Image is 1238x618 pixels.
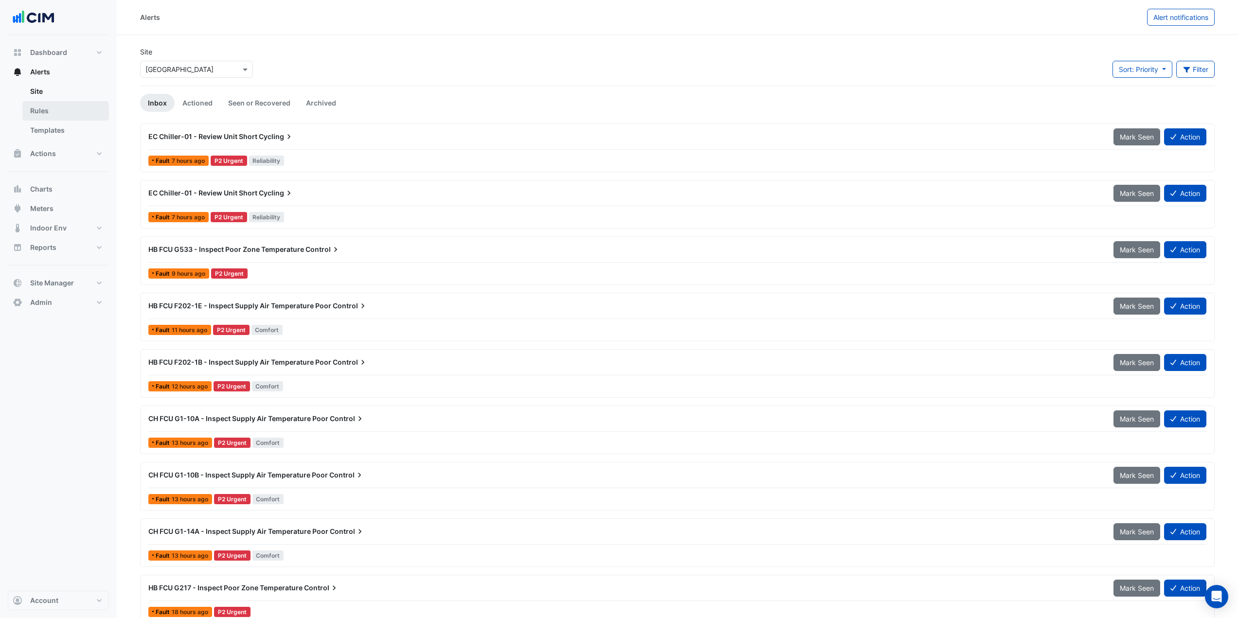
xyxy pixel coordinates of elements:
[1113,354,1160,371] button: Mark Seen
[156,440,172,446] span: Fault
[8,238,109,257] button: Reports
[148,245,304,253] span: HB FCU G533 - Inspect Poor Zone Temperature
[13,298,22,307] app-icon: Admin
[1120,358,1154,367] span: Mark Seen
[1120,302,1154,310] span: Mark Seen
[1120,528,1154,536] span: Mark Seen
[172,383,208,390] span: Sun 28-Sep-2025 20:45 IST
[30,48,67,57] span: Dashboard
[172,552,208,559] span: Sun 28-Sep-2025 19:30 IST
[1164,185,1206,202] button: Action
[172,439,208,446] span: Sun 28-Sep-2025 19:45 IST
[1120,133,1154,141] span: Mark Seen
[172,213,205,221] span: Mon 29-Sep-2025 01:45 IST
[30,596,58,605] span: Account
[22,101,109,121] a: Rules
[1113,298,1160,315] button: Mark Seen
[8,62,109,82] button: Alerts
[214,438,251,448] div: P2 Urgent
[172,608,208,616] span: Sun 28-Sep-2025 14:15 IST
[140,47,152,57] label: Site
[156,496,172,502] span: Fault
[330,414,365,424] span: Control
[13,48,22,57] app-icon: Dashboard
[140,12,160,22] div: Alerts
[214,607,251,617] div: P2 Urgent
[8,179,109,199] button: Charts
[13,184,22,194] app-icon: Charts
[333,357,368,367] span: Control
[1120,246,1154,254] span: Mark Seen
[8,43,109,62] button: Dashboard
[12,8,55,27] img: Company Logo
[1153,13,1208,21] span: Alert notifications
[8,82,109,144] div: Alerts
[211,156,247,166] div: P2 Urgent
[148,471,328,479] span: CH FCU G1-10B - Inspect Supply Air Temperature Poor
[148,189,257,197] span: EC Chiller-01 - Review Unit Short
[1120,584,1154,592] span: Mark Seen
[259,188,294,198] span: Cycling
[13,67,22,77] app-icon: Alerts
[251,325,283,335] span: Comfort
[1112,61,1172,78] button: Sort: Priority
[175,94,220,112] a: Actioned
[1164,241,1206,258] button: Action
[1113,410,1160,427] button: Mark Seen
[156,553,172,559] span: Fault
[1120,415,1154,423] span: Mark Seen
[1113,580,1160,597] button: Mark Seen
[156,609,172,615] span: Fault
[1164,410,1206,427] button: Action
[30,184,53,194] span: Charts
[1147,9,1215,26] button: Alert notifications
[30,298,52,307] span: Admin
[156,384,172,389] span: Fault
[156,271,172,277] span: Fault
[249,212,285,222] span: Reliability
[8,199,109,218] button: Meters
[13,243,22,252] app-icon: Reports
[305,245,341,254] span: Control
[330,527,365,536] span: Control
[213,325,250,335] div: P2 Urgent
[252,550,284,561] span: Comfort
[8,218,109,238] button: Indoor Env
[298,94,344,112] a: Archived
[1164,580,1206,597] button: Action
[1119,65,1158,73] span: Sort: Priority
[8,144,109,163] button: Actions
[1164,467,1206,484] button: Action
[30,149,56,159] span: Actions
[1176,61,1215,78] button: Filter
[8,273,109,293] button: Site Manager
[22,82,109,101] a: Site
[148,301,331,310] span: HB FCU F202-1E - Inspect Supply Air Temperature Poor
[172,326,207,334] span: Sun 28-Sep-2025 21:15 IST
[30,204,54,213] span: Meters
[1113,523,1160,540] button: Mark Seen
[1164,128,1206,145] button: Action
[30,223,67,233] span: Indoor Env
[1120,189,1154,197] span: Mark Seen
[8,293,109,312] button: Admin
[1164,354,1206,371] button: Action
[172,270,205,277] span: Mon 29-Sep-2025 00:00 IST
[259,132,294,141] span: Cycling
[156,327,172,333] span: Fault
[30,243,56,252] span: Reports
[13,223,22,233] app-icon: Indoor Env
[13,278,22,288] app-icon: Site Manager
[211,212,247,222] div: P2 Urgent
[249,156,285,166] span: Reliability
[1205,585,1228,608] div: Open Intercom Messenger
[329,470,364,480] span: Control
[252,438,284,448] span: Comfort
[211,268,248,279] div: P2 Urgent
[156,214,172,220] span: Fault
[1164,523,1206,540] button: Action
[1113,241,1160,258] button: Mark Seen
[30,67,50,77] span: Alerts
[1120,471,1154,479] span: Mark Seen
[172,495,208,503] span: Sun 28-Sep-2025 19:45 IST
